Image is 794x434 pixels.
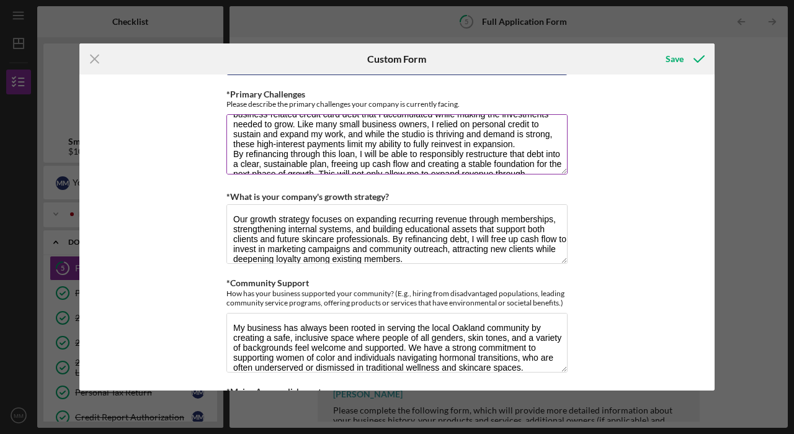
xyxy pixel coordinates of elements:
div: Save [666,47,684,71]
div: How has your business supported your community? (E.g., hiring from disadvantaged populations, lea... [226,289,568,307]
textarea: Our growth strategy focuses on expanding recurring revenue through memberships, strengthening int... [226,204,568,264]
label: *Major Accomplishments [226,386,325,397]
div: Please describe the primary challenges your company is currently facing. [226,99,568,109]
textarea: The primary challenge my company is currently facing is the weight of high-interest business-rela... [226,114,568,174]
textarea: My business has always been rooted in serving the local Oakland community by creating a safe, inc... [226,313,568,373]
label: *Community Support [226,278,309,288]
label: *What is your company's growth strategy? [226,191,389,202]
h6: Custom Form [367,53,426,65]
label: *Primary Challenges [226,89,305,99]
button: Save [653,47,715,71]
